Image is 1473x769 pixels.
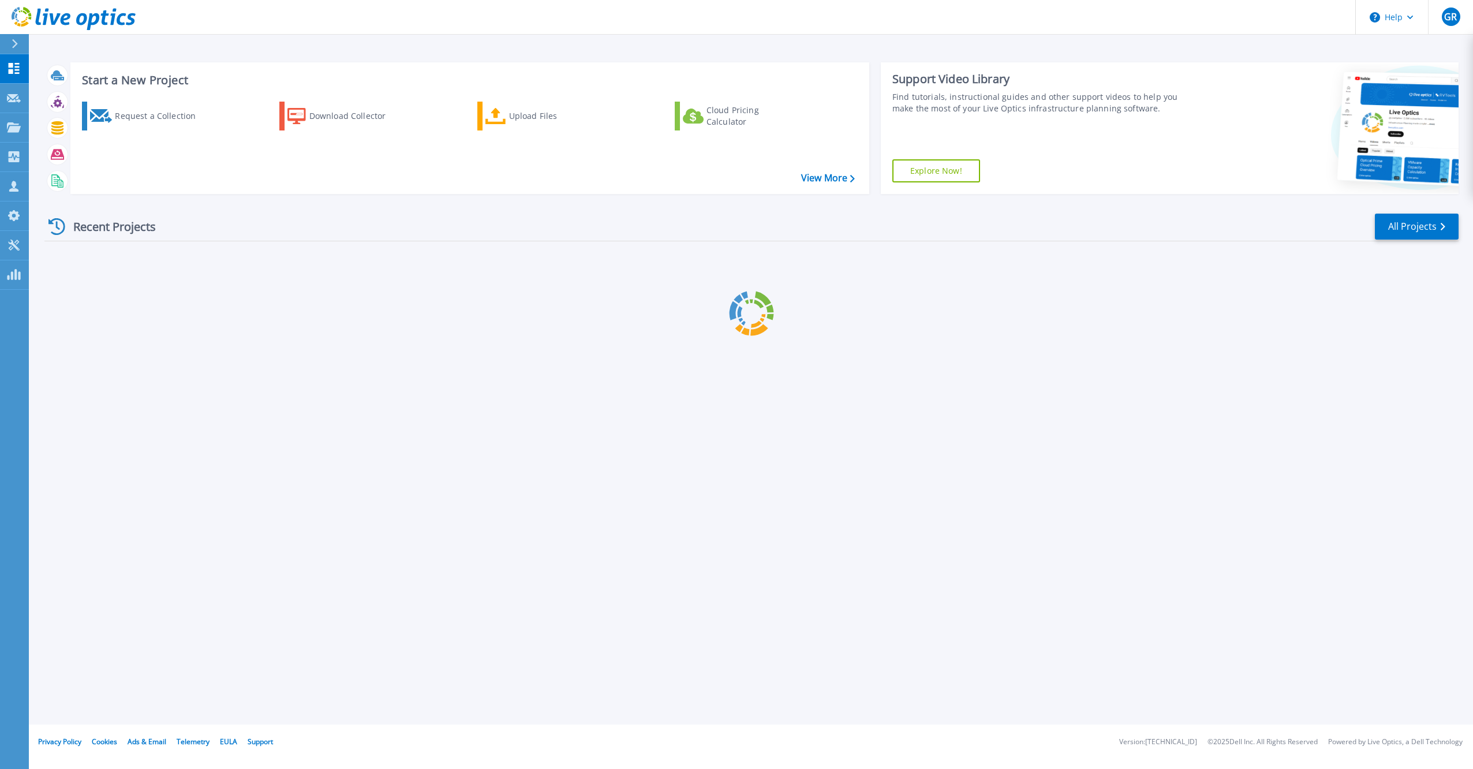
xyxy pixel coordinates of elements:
[309,104,402,128] div: Download Collector
[1444,12,1457,21] span: GR
[675,102,803,130] a: Cloud Pricing Calculator
[509,104,601,128] div: Upload Files
[92,737,117,746] a: Cookies
[279,102,408,130] a: Download Collector
[82,74,854,87] h3: Start a New Project
[1328,738,1463,746] li: Powered by Live Optics, a Dell Technology
[115,104,207,128] div: Request a Collection
[706,104,799,128] div: Cloud Pricing Calculator
[1375,214,1459,240] a: All Projects
[892,159,980,182] a: Explore Now!
[220,737,237,746] a: EULA
[892,91,1191,114] div: Find tutorials, instructional guides and other support videos to help you make the most of your L...
[1207,738,1318,746] li: © 2025 Dell Inc. All Rights Reserved
[892,72,1191,87] div: Support Video Library
[38,737,81,746] a: Privacy Policy
[44,212,171,241] div: Recent Projects
[82,102,211,130] a: Request a Collection
[177,737,210,746] a: Telemetry
[128,737,166,746] a: Ads & Email
[248,737,273,746] a: Support
[801,173,855,184] a: View More
[477,102,606,130] a: Upload Files
[1119,738,1197,746] li: Version: [TECHNICAL_ID]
